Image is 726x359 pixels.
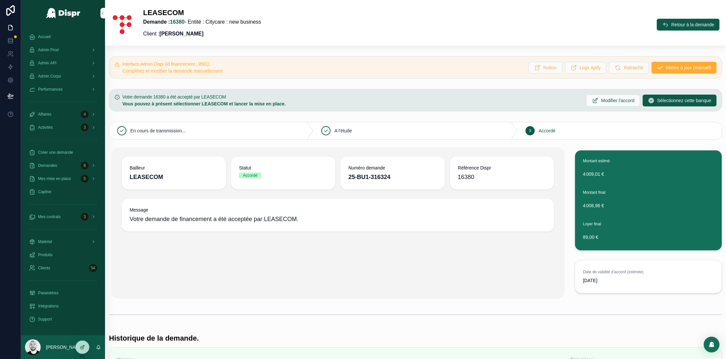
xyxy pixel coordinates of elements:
span: En cours de transmission... [130,127,186,134]
span: Mes contrats [38,214,61,219]
span: 4 008,96 € [583,202,714,209]
div: Complétez et modifier la demande manuellement [122,68,523,74]
a: 16380 [170,19,185,25]
div: Open Intercom Messenger [704,337,719,352]
span: Captive [38,189,52,194]
button: Retour à la demande [657,19,719,31]
span: Votre demande de financement a été acceptée par LEASECOM. [130,214,546,224]
img: App logo [46,8,81,18]
div: 54 [89,264,97,272]
span: Modifier l'accord [601,97,634,104]
a: Créer une demande [25,146,101,158]
span: A l'étude [334,127,352,134]
a: Mes mise en place5 [25,173,101,185]
div: Accordé [243,172,257,178]
span: Montant estimé [583,159,610,163]
span: Logs Apify [580,64,601,71]
span: Affaires [38,112,51,117]
span: Rafraichir [624,64,643,71]
span: Loyer final [583,222,601,226]
a: Matériel [25,236,101,248]
button: Mettre à jour (manuel) [651,62,716,74]
a: Admin Corpo [25,70,101,82]
a: Accueil [25,31,101,43]
span: Demandes [38,163,57,168]
div: **Vous pouvez à présent sélectionner LEASECOM et lancer la mise en place.** [122,101,581,107]
h1: Historique de la demande. [109,333,199,344]
div: 3 [81,213,89,221]
span: Admin Prod [38,47,59,53]
span: Numéro demande [348,165,437,171]
span: Performances [38,87,63,92]
span: [DATE] [583,277,714,284]
strong: [PERSON_NAME] [160,31,203,36]
a: Produits [25,249,101,261]
span: Clients [38,265,50,271]
button: Notion [528,62,562,74]
span: Accueil [38,34,51,39]
span: Support [38,317,52,322]
strong: Demande : [143,19,184,25]
div: 4 [81,110,89,118]
span: Montant final [583,190,606,195]
span: Mettre à jour (manuel) [666,64,711,71]
a: Demandes8 [25,160,101,171]
span: 3 [529,128,531,133]
span: Référence Dispr [458,165,546,171]
button: Modifier l'accord [586,95,640,106]
span: Activités [38,125,53,130]
span: Accordé [539,127,555,134]
span: Admin Corpo [38,74,61,79]
span: Date de validité d’accord (estimée) [583,269,714,275]
button: Logs Apify [565,62,607,74]
a: Clients54 [25,262,101,274]
a: Support [25,313,101,325]
strong: Vous pouvez à présent sélectionner LEASECOM et lancer la mise en place. [122,101,286,106]
strong: LEASECOM [130,174,163,180]
span: Matériel [38,239,52,244]
a: Admin Prod [25,44,101,56]
h5: Interface Admin Dispr (id financement : 9501) [122,62,523,66]
span: Sélectionnez cette banque [657,97,711,104]
span: 89,00 € [583,234,714,240]
span: 16380 [458,172,474,182]
button: Rafraichir [609,62,649,74]
span: Retour à la demande [671,21,714,28]
div: scrollable content [21,26,105,334]
h1: LEASECOM [143,8,261,18]
span: Paramètres [38,290,58,296]
p: [PERSON_NAME] [46,344,84,350]
span: Message [130,207,546,213]
a: Intégrations [25,300,101,312]
span: Intégrations [38,303,59,309]
p: Client : [143,30,261,38]
a: Activités3 [25,122,101,133]
div: 5 [81,175,89,183]
a: Admin API [25,57,101,69]
span: Admin API [38,60,56,66]
div: 3 [81,123,89,131]
a: Affaires4 [25,108,101,120]
button: Sélectionnez cette banque [643,95,716,106]
span: Bailleur [130,165,218,171]
h5: Votre demande 16380 a été accepté par LEASECOM [122,95,581,99]
a: Captive [25,186,101,198]
a: Performances [25,83,101,95]
span: Statut [239,165,327,171]
a: Paramètres [25,287,101,299]
strong: 25-BU1-316324 [348,174,390,180]
div: 8 [81,162,89,169]
a: Mes contrats3 [25,211,101,223]
span: Complétez et modifier la demande manuellement [122,68,223,74]
span: 4 009,01 € [583,171,714,177]
span: Produits [38,252,53,258]
p: - Entité : Citycare : new business [143,18,261,26]
span: Notion [543,64,556,71]
span: Créer une demande [38,150,73,155]
span: Mes mise en place [38,176,71,181]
